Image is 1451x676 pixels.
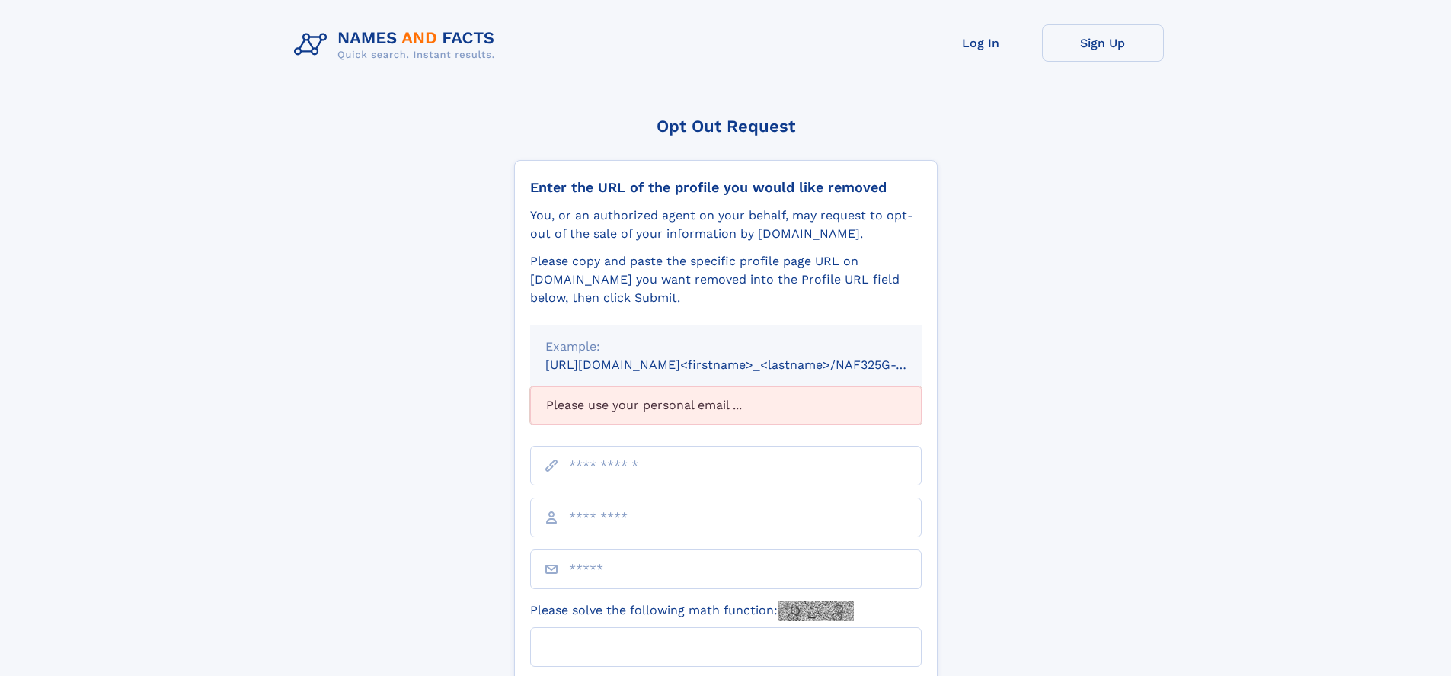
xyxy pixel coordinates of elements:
div: Opt Out Request [514,117,938,136]
div: You, or an authorized agent on your behalf, may request to opt-out of the sale of your informatio... [530,207,922,243]
div: Please use your personal email ... [530,386,922,425]
div: Enter the URL of the profile you would like removed [530,179,922,196]
a: Sign Up [1042,24,1164,62]
div: Example: [545,338,906,356]
label: Please solve the following math function: [530,601,854,621]
img: Logo Names and Facts [288,24,507,66]
small: [URL][DOMAIN_NAME]<firstname>_<lastname>/NAF325G-xxxxxxxx [545,357,951,372]
div: Please copy and paste the specific profile page URL on [DOMAIN_NAME] you want removed into the Pr... [530,252,922,307]
a: Log In [920,24,1042,62]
